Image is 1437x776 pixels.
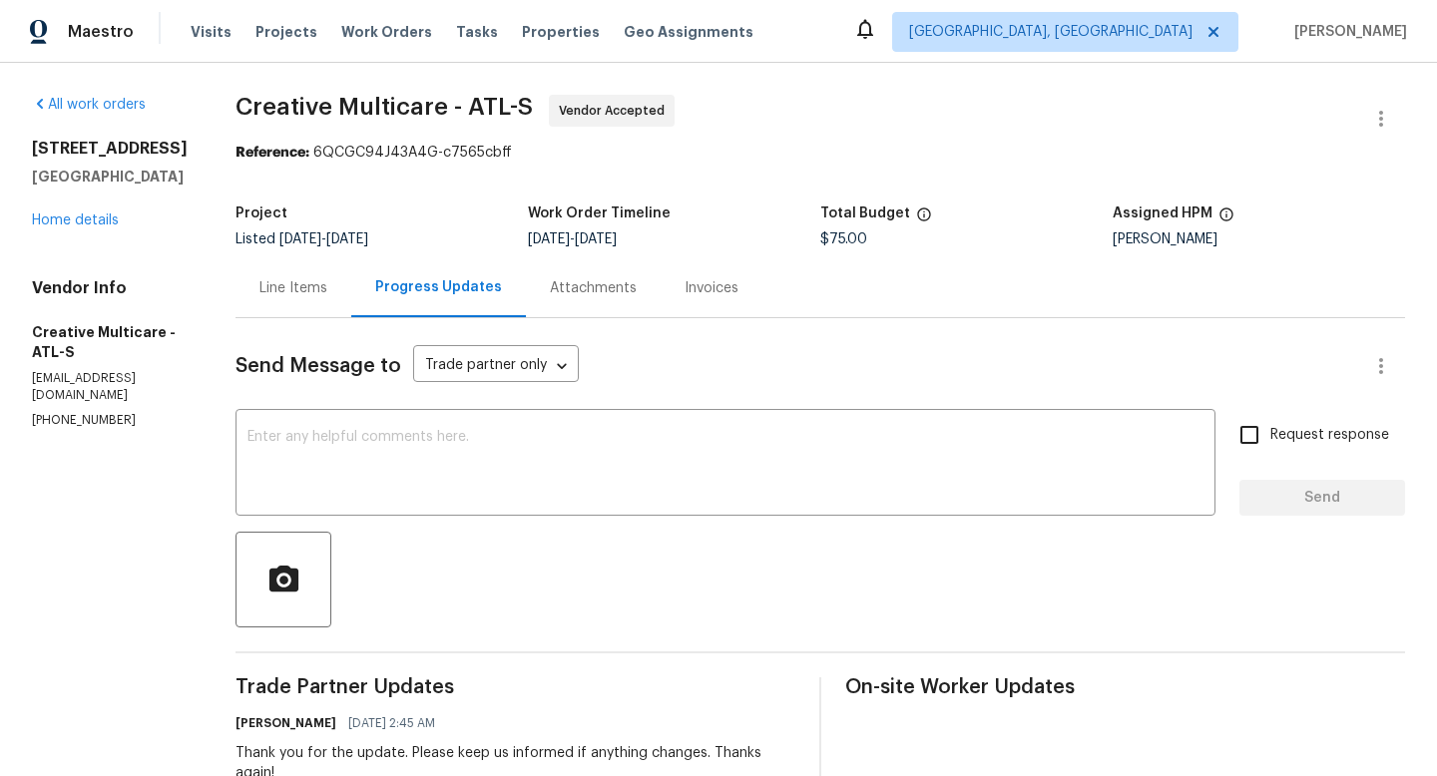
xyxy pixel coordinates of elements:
[375,277,502,297] div: Progress Updates
[236,713,336,733] h6: [PERSON_NAME]
[341,22,432,42] span: Work Orders
[32,98,146,112] a: All work orders
[32,139,188,159] h2: [STREET_ADDRESS]
[236,232,368,246] span: Listed
[236,206,287,220] h5: Project
[1113,232,1405,246] div: [PERSON_NAME]
[279,232,321,246] span: [DATE]
[1286,22,1407,42] span: [PERSON_NAME]
[909,22,1193,42] span: [GEOGRAPHIC_DATA], [GEOGRAPHIC_DATA]
[528,206,671,220] h5: Work Order Timeline
[255,22,317,42] span: Projects
[236,95,533,119] span: Creative Multicare - ATL-S
[916,206,932,232] span: The total cost of line items that have been proposed by Opendoor. This sum includes line items th...
[32,412,188,429] p: [PHONE_NUMBER]
[1218,206,1234,232] span: The hpm assigned to this work order.
[191,22,232,42] span: Visits
[236,356,401,376] span: Send Message to
[236,146,309,160] b: Reference:
[32,278,188,298] h4: Vendor Info
[348,713,435,733] span: [DATE] 2:45 AM
[236,143,1405,163] div: 6QCGC94J43A4G-c7565cbff
[1270,425,1389,446] span: Request response
[326,232,368,246] span: [DATE]
[32,370,188,404] p: [EMAIL_ADDRESS][DOMAIN_NAME]
[32,322,188,362] h5: Creative Multicare - ATL-S
[456,25,498,39] span: Tasks
[820,232,867,246] span: $75.00
[413,350,579,383] div: Trade partner only
[845,677,1405,697] span: On-site Worker Updates
[236,677,795,697] span: Trade Partner Updates
[528,232,617,246] span: -
[550,278,637,298] div: Attachments
[1113,206,1212,220] h5: Assigned HPM
[575,232,617,246] span: [DATE]
[820,206,910,220] h5: Total Budget
[624,22,753,42] span: Geo Assignments
[32,213,119,227] a: Home details
[522,22,600,42] span: Properties
[528,232,570,246] span: [DATE]
[685,278,738,298] div: Invoices
[32,167,188,187] h5: [GEOGRAPHIC_DATA]
[279,232,368,246] span: -
[559,101,673,121] span: Vendor Accepted
[68,22,134,42] span: Maestro
[259,278,327,298] div: Line Items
